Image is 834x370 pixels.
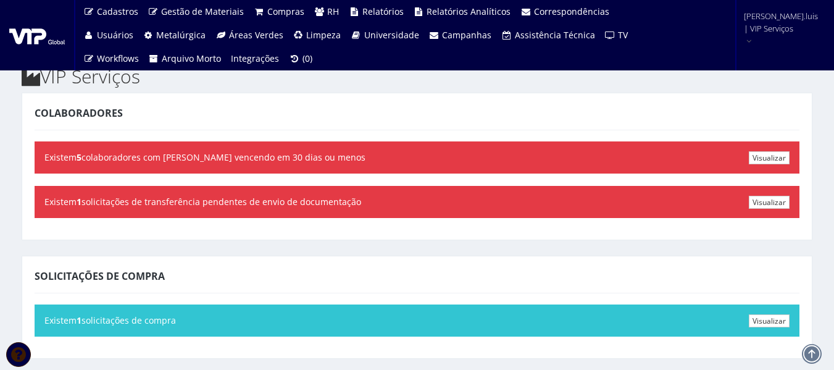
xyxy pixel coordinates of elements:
span: RH [327,6,339,17]
span: TV [618,29,628,41]
h2: VIP Serviços [22,66,812,86]
a: Arquivo Morto [144,47,227,70]
a: Áreas Verdes [211,23,288,47]
span: (0) [302,53,312,64]
a: Visualizar [749,196,790,209]
span: Integrações [231,53,279,64]
span: Usuários [97,29,133,41]
a: Usuários [78,23,138,47]
span: [PERSON_NAME].luis | VIP Serviços [744,10,818,35]
span: Solicitações de Compra [35,269,165,283]
span: Relatórios [362,6,404,17]
span: Cadastros [97,6,138,17]
a: Universidade [346,23,424,47]
span: Metalúrgica [156,29,206,41]
span: Compras [267,6,304,17]
a: TV [600,23,633,47]
a: Visualizar [749,314,790,327]
a: Workflows [78,47,144,70]
a: Visualizar [749,151,790,164]
span: Relatórios Analíticos [427,6,511,17]
b: 1 [77,314,81,326]
a: Integrações [226,47,284,70]
b: 1 [77,196,81,208]
div: Existem colaboradores com [PERSON_NAME] vencendo em 30 dias ou menos [35,141,799,174]
img: logo [9,26,65,44]
span: Limpeza [306,29,341,41]
span: Workflows [97,53,139,64]
a: Assistência Técnica [496,23,600,47]
span: Correspondências [534,6,609,17]
span: Gestão de Materiais [161,6,244,17]
a: (0) [284,47,317,70]
span: Campanhas [442,29,491,41]
b: 5 [77,151,81,163]
div: Existem solicitações de transferência pendentes de envio de documentação [35,186,799,218]
a: Limpeza [288,23,346,47]
span: Áreas Verdes [229,29,283,41]
span: Assistência Técnica [515,29,595,41]
div: Existem solicitações de compra [35,305,799,337]
a: Metalúrgica [138,23,211,47]
span: Arquivo Morto [162,53,221,64]
span: Universidade [364,29,419,41]
a: Campanhas [424,23,497,47]
span: Colaboradores [35,106,123,120]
